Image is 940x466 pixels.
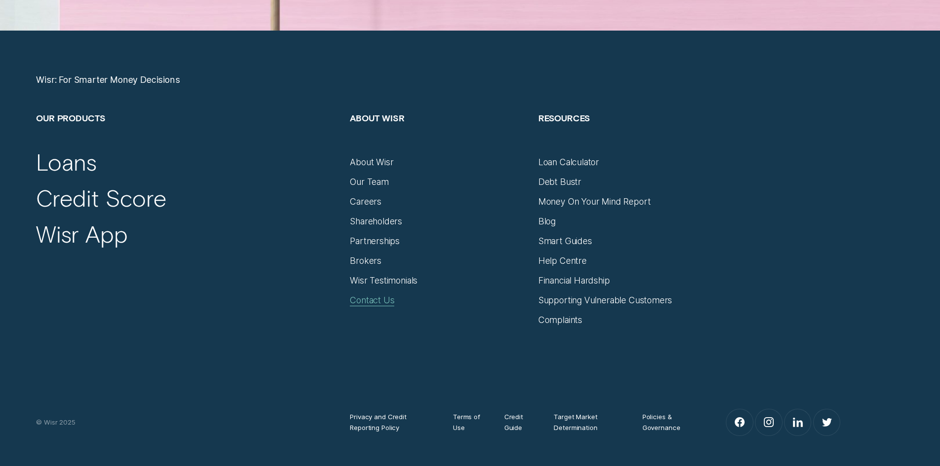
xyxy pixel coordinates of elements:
a: Loan Calculator [538,157,599,168]
a: Target Market Determination [554,411,622,433]
a: Contact Us [350,295,394,306]
a: Wisr Testimonials [350,275,417,286]
a: Partnerships [350,236,400,247]
h2: Resources [538,112,715,157]
a: About Wisr [350,157,393,168]
a: Shareholders [350,216,402,227]
a: Our Team [350,177,389,187]
h2: Our Products [36,112,339,157]
a: Twitter [814,409,840,435]
a: Money On Your Mind Report [538,196,651,207]
a: Loans [36,148,96,177]
a: Complaints [538,315,582,325]
a: Smart Guides [538,236,592,247]
a: Privacy and Credit Reporting Policy [350,411,433,433]
a: Policies & Governance [642,411,696,433]
a: Terms of Use [453,411,485,433]
a: Facebook [726,409,752,435]
a: Careers [350,196,381,207]
a: Instagram [755,409,782,435]
div: © Wisr 2025 [31,417,344,428]
a: Credit Score [36,184,166,213]
a: Debt Bustr [538,177,581,187]
a: Help Centre [538,255,587,266]
a: Financial Hardship [538,275,610,286]
a: Blog [538,216,556,227]
a: LinkedIn [785,409,811,435]
a: Supporting Vulnerable Customers [538,295,673,306]
a: Wisr: For Smarter Money Decisions [36,74,180,85]
a: Credit Guide [504,411,534,433]
h2: About Wisr [350,112,527,157]
a: Wisr App [36,220,127,249]
a: Brokers [350,255,381,266]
